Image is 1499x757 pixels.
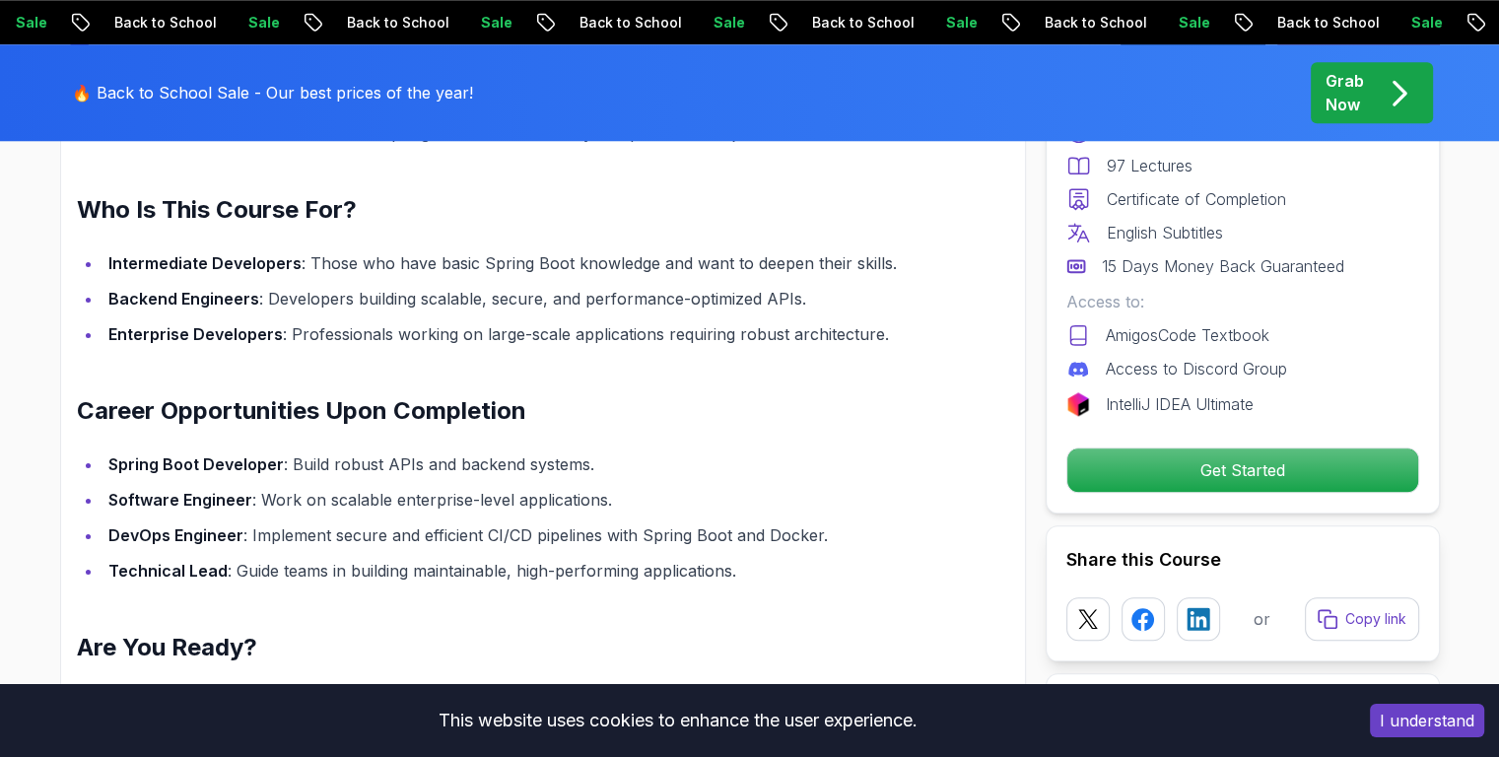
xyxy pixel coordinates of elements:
p: 🔥 Back to School Sale - Our best prices of the year! [72,81,473,104]
h2: Who Is This Course For? [77,194,916,226]
p: Back to School [563,13,697,33]
p: Sale [232,13,295,33]
p: Sale [697,13,760,33]
p: 15 Days Money Back Guaranteed [1102,254,1344,278]
img: jetbrains logo [1066,392,1090,416]
p: Back to School [1028,13,1162,33]
p: Back to School [98,13,232,33]
p: Sale [929,13,992,33]
li: : Those who have basic Spring Boot knowledge and want to deepen their skills. [102,249,916,277]
li: : Implement secure and efficient CI/CD pipelines with Spring Boot and Docker. [102,521,916,549]
h2: Are You Ready? [77,632,916,663]
strong: Spring Boot Developer [108,454,284,474]
p: Access to: [1066,290,1419,313]
li: : Professionals working on large-scale applications requiring robust architecture. [102,320,916,348]
li: : Developers building scalable, secure, and performance-optimized APIs. [102,285,916,312]
p: Access to Discord Group [1106,357,1287,380]
p: Back to School [1261,13,1395,33]
button: Accept cookies [1370,704,1484,737]
p: or [1254,607,1270,631]
li: : Guide teams in building maintainable, high-performing applications. [102,557,916,585]
strong: Enterprise Developers [108,324,283,344]
p: Sale [1162,13,1225,33]
strong: Software Engineer [108,490,252,510]
p: Grab Now [1326,69,1364,116]
p: Sale [1395,13,1458,33]
p: English Subtitles [1107,221,1223,244]
p: Back to School [330,13,464,33]
p: Copy link [1345,609,1406,629]
strong: DevOps Engineer [108,525,243,545]
p: Get Started [1067,448,1418,492]
p: AmigosCode Textbook [1106,323,1269,347]
li: : Build robust APIs and backend systems. [102,450,916,478]
button: Get Started [1066,447,1419,493]
p: IntelliJ IDEA Ultimate [1106,392,1254,416]
strong: Intermediate Developers [108,253,302,273]
p: Certificate of Completion [1107,187,1286,211]
h2: Career Opportunities Upon Completion [77,395,916,427]
li: : Work on scalable enterprise-level applications. [102,486,916,514]
strong: Technical Lead [108,561,228,581]
button: Copy link [1305,597,1419,641]
div: This website uses cookies to enhance the user experience. [15,699,1340,742]
p: Back to School [795,13,929,33]
h2: Share this Course [1066,546,1419,574]
p: Sale [464,13,527,33]
p: 97 Lectures [1107,154,1192,177]
strong: Backend Engineers [108,289,259,309]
